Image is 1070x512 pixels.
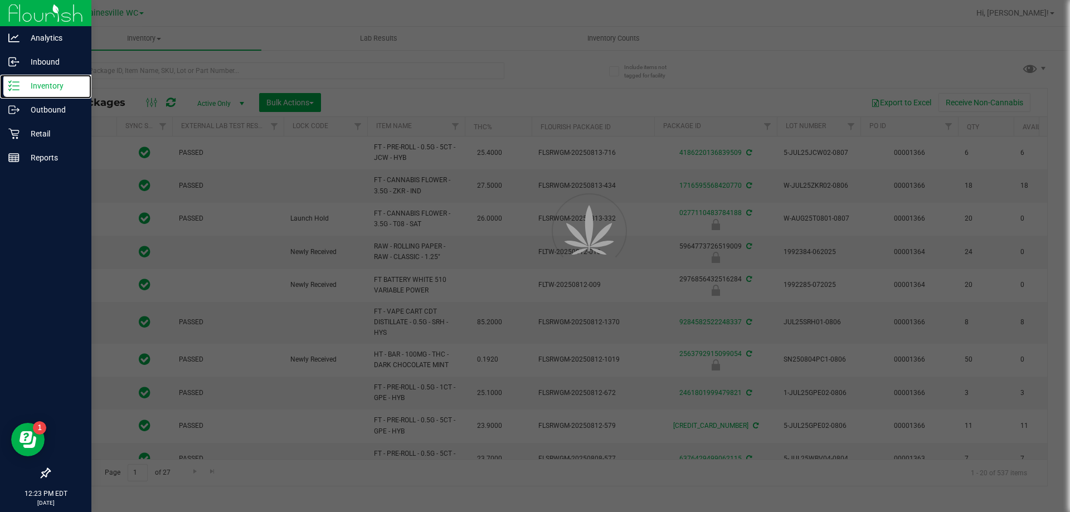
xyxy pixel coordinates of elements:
[5,499,86,507] p: [DATE]
[20,103,86,116] p: Outbound
[8,104,20,115] inline-svg: Outbound
[20,55,86,69] p: Inbound
[5,489,86,499] p: 12:23 PM EDT
[8,56,20,67] inline-svg: Inbound
[11,423,45,456] iframe: Resource center
[8,32,20,43] inline-svg: Analytics
[8,128,20,139] inline-svg: Retail
[20,79,86,92] p: Inventory
[20,127,86,140] p: Retail
[8,152,20,163] inline-svg: Reports
[33,421,46,435] iframe: Resource center unread badge
[20,151,86,164] p: Reports
[8,80,20,91] inline-svg: Inventory
[20,31,86,45] p: Analytics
